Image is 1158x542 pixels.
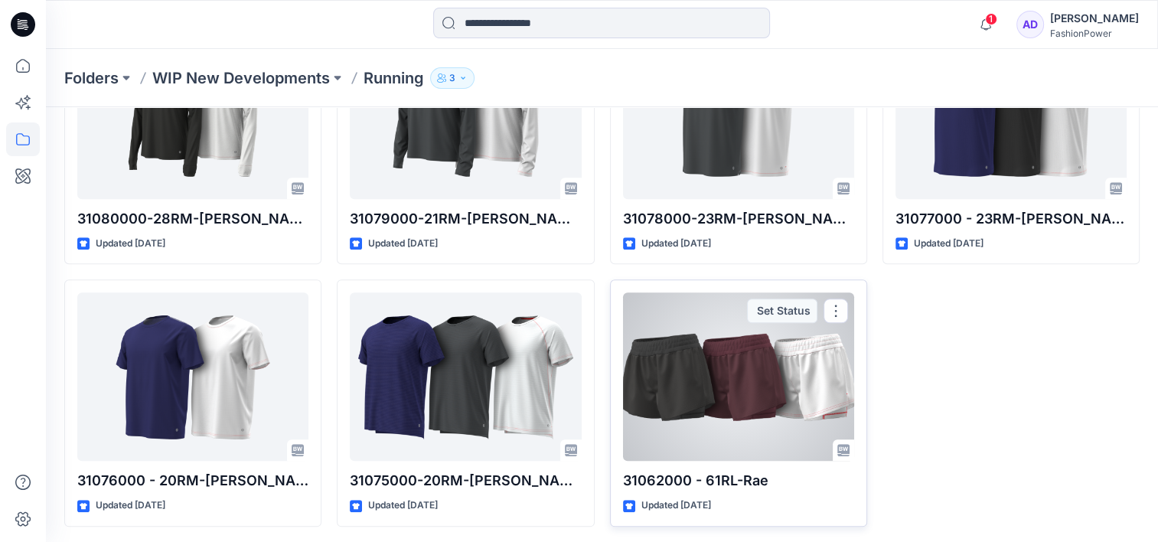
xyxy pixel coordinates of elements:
p: Updated [DATE] [96,236,165,252]
p: 31078000-23RM-[PERSON_NAME] [623,208,854,230]
a: 31076000 - 20RM-Robert [77,292,308,461]
a: 31079000-21RM-Ryan [350,31,581,199]
p: Updated [DATE] [641,498,711,514]
button: 3 [430,67,475,89]
span: 1 [985,13,997,25]
a: 31080000-28RM-Ralf [77,31,308,199]
p: Running [364,67,424,89]
div: FashionPower [1050,28,1139,39]
p: 31077000 - 23RM-[PERSON_NAME] [895,208,1127,230]
a: 31062000 - 61RL-Rae [623,292,854,461]
a: 31077000 - 23RM-Robbie [895,31,1127,199]
p: 3 [449,70,455,87]
p: 31062000 - 61RL-Rae [623,470,854,491]
p: Updated [DATE] [641,236,711,252]
p: Updated [DATE] [914,236,983,252]
a: Folders [64,67,119,89]
a: WIP New Developments [152,67,330,89]
p: Updated [DATE] [96,498,165,514]
p: Updated [DATE] [368,498,438,514]
p: 31079000-21RM-[PERSON_NAME] [350,208,581,230]
p: 31080000-28RM-[PERSON_NAME] [77,208,308,230]
p: Updated [DATE] [368,236,438,252]
a: 31078000-23RM-Ryder [623,31,854,199]
div: [PERSON_NAME] [1050,9,1139,28]
a: 31075000-20RM-Ron [350,292,581,461]
div: AD [1016,11,1044,38]
p: 31075000-20RM-[PERSON_NAME] [350,470,581,491]
p: 31076000 - 20RM-[PERSON_NAME] [77,470,308,491]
